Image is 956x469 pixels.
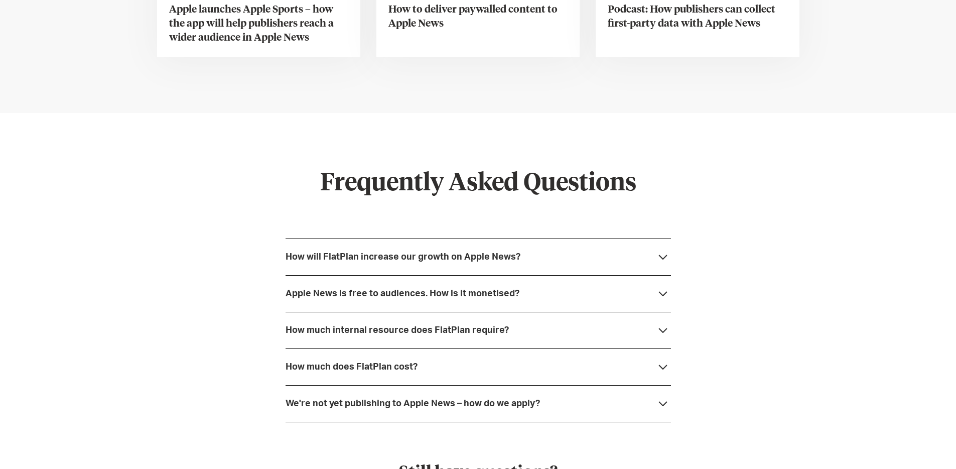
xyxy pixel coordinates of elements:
h2: Frequently Asked Questions [286,169,671,198]
h3: Apple launches Apple Sports – how the app will help publishers reach a wider audience in Apple News [169,3,348,45]
strong: We're not yet publishing to Apple News – how do we apply? [286,399,540,408]
div: Apple News is free to audiences. How is it monetised? [286,289,519,299]
div: How will FlatPlan increase our growth on Apple News? [286,252,520,262]
strong: How much does FlatPlan cost? [286,363,418,372]
h3: How to deliver paywalled content to Apple News [388,3,568,31]
div: How much internal resource does FlatPlan require? [286,325,509,335]
h3: Podcast: How publishers can collect first-party data with Apple News [608,3,787,31]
